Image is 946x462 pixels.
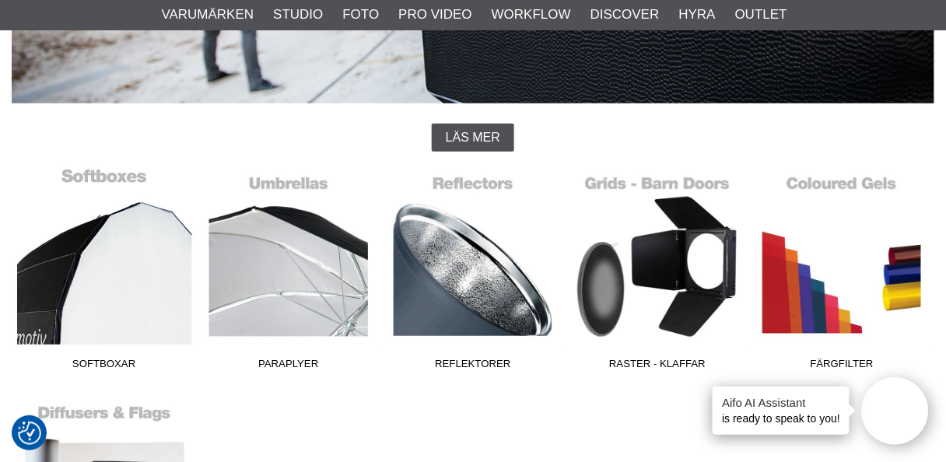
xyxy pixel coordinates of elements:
[398,5,471,25] a: Pro Video
[722,394,840,411] h4: Aifo AI Assistant
[12,356,196,377] span: Softboxar
[492,5,571,25] a: Workflow
[590,5,660,25] a: Discover
[566,356,750,377] span: Raster - Klaffar
[750,356,934,377] span: Färgfilter
[196,167,380,377] a: Paraplyer
[12,167,196,377] a: Softboxar
[750,167,934,377] a: Färgfilter
[273,5,323,25] a: Studio
[342,5,379,25] a: Foto
[679,5,716,25] a: Hyra
[18,422,41,445] img: Revisit consent button
[380,356,565,377] span: Reflektorer
[162,5,254,25] a: Varumärken
[446,131,500,145] span: Läs mer
[566,167,750,377] a: Raster - Klaffar
[18,419,41,447] button: Samtyckesinställningar
[380,167,565,377] a: Reflektorer
[196,356,380,377] span: Paraplyer
[713,387,850,435] div: is ready to speak to you!
[735,5,787,25] a: Outlet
